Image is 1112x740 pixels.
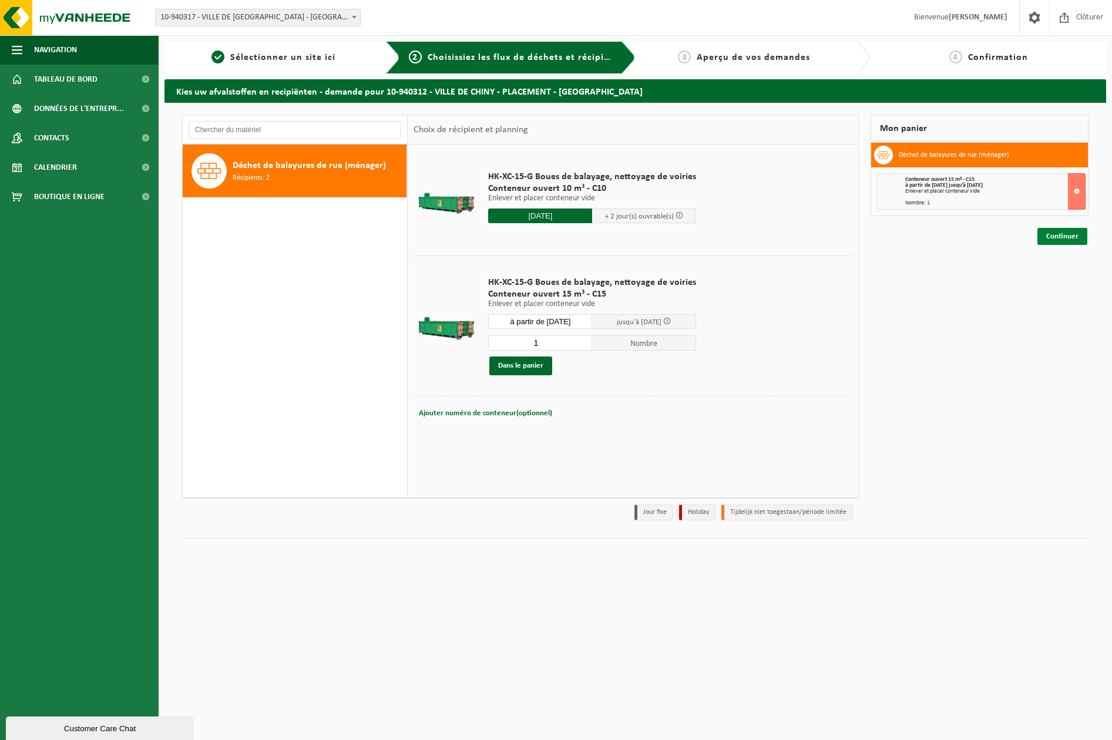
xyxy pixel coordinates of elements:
a: Continuer [1037,228,1087,245]
span: + 2 jour(s) ouvrable(s) [605,213,674,220]
span: Sélectionner un site ici [230,53,335,62]
h3: Déchet de balayures de rue (ménager) [899,146,1009,164]
span: 10-940317 - VILLE DE CHINY - JAMOIGNE [156,9,360,26]
h2: Kies uw afvalstoffen en recipiënten - demande pour 10-940312 - VILLE DE CHINY - PLACEMENT - [GEOG... [164,79,1106,102]
li: Holiday [679,504,715,520]
span: 4 [949,51,962,63]
span: Confirmation [968,53,1028,62]
span: Choisissiez les flux de déchets et récipients [428,53,623,62]
span: jusqu'à [DATE] [617,318,661,326]
strong: [PERSON_NAME] [949,13,1007,22]
span: Déchet de balayures de rue (ménager) [233,159,386,173]
span: 3 [678,51,691,63]
span: 2 [409,51,422,63]
span: Calendrier [34,153,77,182]
input: Sélectionnez date [488,208,592,223]
span: Conteneur ouvert 15 m³ - C15 [905,176,975,183]
div: Choix de récipient et planning [408,115,534,144]
span: Contacts [34,123,69,153]
li: Tijdelijk niet toegestaan/période limitée [721,504,853,520]
button: Déchet de balayures de rue (ménager) Récipients: 2 [183,144,407,197]
span: Conteneur ouvert 10 m³ - C10 [488,183,696,194]
span: Données de l'entrepr... [34,94,124,123]
input: Chercher du matériel [189,121,401,139]
span: Récipients: 2 [233,173,270,184]
input: Sélectionnez date [488,314,592,329]
button: Dans le panier [489,356,552,375]
li: Jour fixe [634,504,673,520]
span: HK-XC-15-G Boues de balayage, nettoyage de voiries [488,171,696,183]
p: Enlever et placer conteneur vide [488,300,696,308]
span: Aperçu de vos demandes [697,53,810,62]
span: Nombre [592,335,696,351]
button: Ajouter numéro de conteneur(optionnel) [418,405,553,422]
span: Tableau de bord [34,65,98,94]
span: Boutique en ligne [34,182,105,211]
span: Conteneur ouvert 15 m³ - C15 [488,288,696,300]
span: 1 [211,51,224,63]
span: HK-XC-15-G Boues de balayage, nettoyage de voiries [488,277,696,288]
div: Nombre: 1 [905,200,1085,206]
strong: à partir de [DATE] jusqu'à [DATE] [905,182,983,189]
a: 1Sélectionner un site ici [170,51,377,65]
div: Mon panier [871,115,1089,143]
iframe: chat widget [6,714,196,740]
span: Ajouter numéro de conteneur(optionnel) [419,409,552,417]
span: Navigation [34,35,77,65]
div: Enlever et placer conteneur vide [905,189,1085,194]
span: 10-940317 - VILLE DE CHINY - JAMOIGNE [155,9,361,26]
p: Enlever et placer conteneur vide [488,194,696,203]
